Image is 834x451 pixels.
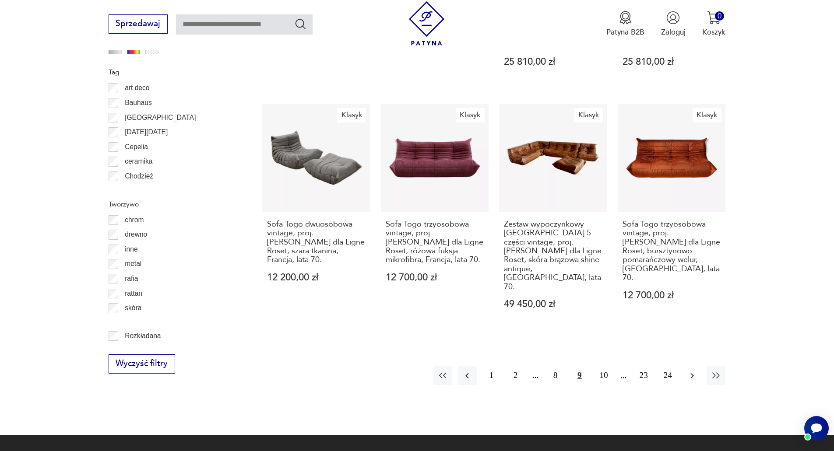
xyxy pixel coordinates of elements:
[125,141,148,153] p: Cepelia
[294,17,307,30] button: Szukaj
[702,27,725,37] p: Koszyk
[125,258,141,269] p: metal
[386,273,484,282] p: 12 700,00 zł
[125,82,149,94] p: art deco
[715,11,724,21] div: 0
[504,57,602,66] p: 25 810,00 zł
[658,366,677,385] button: 24
[125,288,142,299] p: rattan
[109,199,237,210] p: Tworzywo
[109,14,168,34] button: Sprzedawaj
[125,244,137,255] p: inne
[504,220,602,291] h3: Zestaw wypoczynkowy [GEOGRAPHIC_DATA] 5 części vintage, proj. [PERSON_NAME] dla Ligne Roset, skór...
[570,366,589,385] button: 9
[267,220,366,265] h3: Sofa Togo dwuosobowa vintage, proj. [PERSON_NAME] dla Ligne Roset, szara tkanina, Francja, lata 70.
[262,104,370,329] a: KlasykSofa Togo dwuosobowa vintage, proj. M. Ducaroy dla Ligne Roset, szara tkanina, Francja, lat...
[707,11,721,24] img: Ikona koszyka
[125,171,153,182] p: Chodzież
[594,366,613,385] button: 10
[804,416,829,441] iframe: Smartsupp widget button
[623,57,721,66] p: 25 810,00 zł
[499,104,607,329] a: KlasykZestaw wypoczynkowy Togo 5 części vintage, proj. M. Ducaroy dla Ligne Roset, skóra brązowa ...
[125,156,152,167] p: ceramika
[125,330,161,342] p: Rozkładana
[267,273,366,282] p: 12 200,00 zł
[125,214,144,226] p: chrom
[405,1,449,45] img: Patyna - sklep z meblami i dekoracjami vintage
[125,273,138,284] p: rafia
[125,97,152,108] p: Bauhaus
[666,11,680,24] img: Ikonka użytkownika
[125,317,147,329] p: tkanina
[623,291,721,300] p: 12 700,00 zł
[381,104,489,329] a: KlasykSofa Togo trzyosobowa vintage, proj. M. Ducaroy dla Ligne Roset, różowa fuksja mikrofibra, ...
[125,229,147,240] p: drewno
[386,220,484,265] h3: Sofa Togo trzyosobowa vintage, proj. [PERSON_NAME] dla Ligne Roset, różowa fuksja mikrofibra, Fra...
[661,27,686,37] p: Zaloguj
[618,104,726,329] a: KlasykSofa Togo trzyosobowa vintage, proj. M. Ducaroy dla Ligne Roset, bursztynowo pomarańczowy w...
[619,11,632,24] img: Ikona medalu
[506,366,525,385] button: 2
[125,112,196,123] p: [GEOGRAPHIC_DATA]
[504,300,602,309] p: 49 450,00 zł
[109,354,175,374] button: Wyczyść filtry
[109,66,237,78] p: Tag
[661,11,686,37] button: Zaloguj
[125,302,141,314] p: skóra
[623,220,721,283] h3: Sofa Togo trzyosobowa vintage, proj. [PERSON_NAME] dla Ligne Roset, bursztynowo pomarańczowy welu...
[606,27,644,37] p: Patyna B2B
[634,366,653,385] button: 23
[109,21,168,28] a: Sprzedawaj
[546,366,565,385] button: 8
[606,11,644,37] a: Ikona medaluPatyna B2B
[125,126,168,138] p: [DATE][DATE]
[482,366,501,385] button: 1
[606,11,644,37] button: Patyna B2B
[125,185,151,197] p: Ćmielów
[702,11,725,37] button: 0Koszyk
